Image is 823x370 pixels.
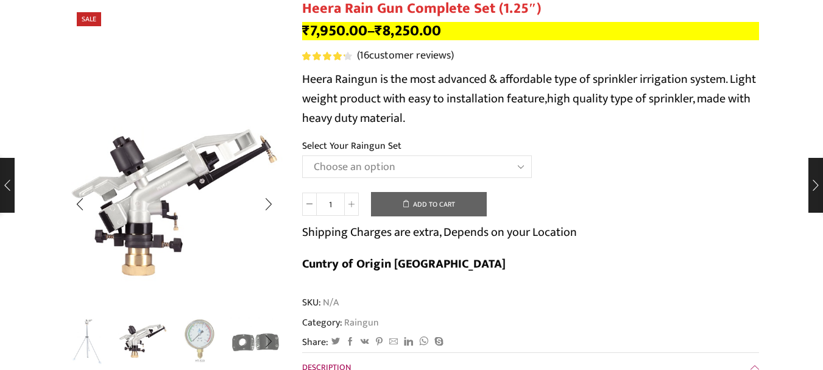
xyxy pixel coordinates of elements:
div: Previous slide [65,189,95,219]
span: 16 [359,46,369,65]
li: 3 / 5 [174,317,225,366]
div: Rated 4.38 out of 5 [302,52,351,60]
span: N/A [321,296,339,310]
span: ₹ [302,18,310,43]
img: Heera Rain Gun Complete Set [62,317,112,368]
li: 4 / 5 [230,317,281,366]
a: Heera Rain Gun 1.25″ [118,315,168,366]
span: SKU: [302,296,759,310]
button: Add to cart [371,192,487,216]
input: Product quantity [317,193,344,216]
label: Select Your Raingun Set [302,139,401,153]
span: 16 [302,52,354,60]
bdi: 8,250.00 [375,18,441,43]
span: Category: [302,316,379,330]
span: Share: [302,335,328,349]
li: 1 / 5 [62,317,112,366]
img: Raingun Pressure Meter [174,315,225,366]
span: Rated out of 5 based on customer ratings [302,52,345,60]
p: – [302,22,759,40]
a: Raingun [342,315,379,330]
b: Cuntry of Origin [GEOGRAPHIC_DATA] [302,254,506,274]
div: Next slide [253,189,284,219]
span: Sale [77,12,101,26]
img: Raingun Service Saddle [230,317,281,368]
p: Shipping Charges are extra, Depends on your Location [302,222,577,242]
div: Next slide [253,327,284,357]
a: (16customer reviews) [357,48,454,64]
li: 2 / 5 [118,317,168,366]
div: 2 / 5 [65,91,284,311]
bdi: 7,950.00 [302,18,367,43]
span: ₹ [375,18,383,43]
p: Heera Raingun is the most advanced & affordable type of sprinkler irrigation system. Light weight... [302,69,759,128]
img: Heera Rain Gun 1.25" [118,315,168,366]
